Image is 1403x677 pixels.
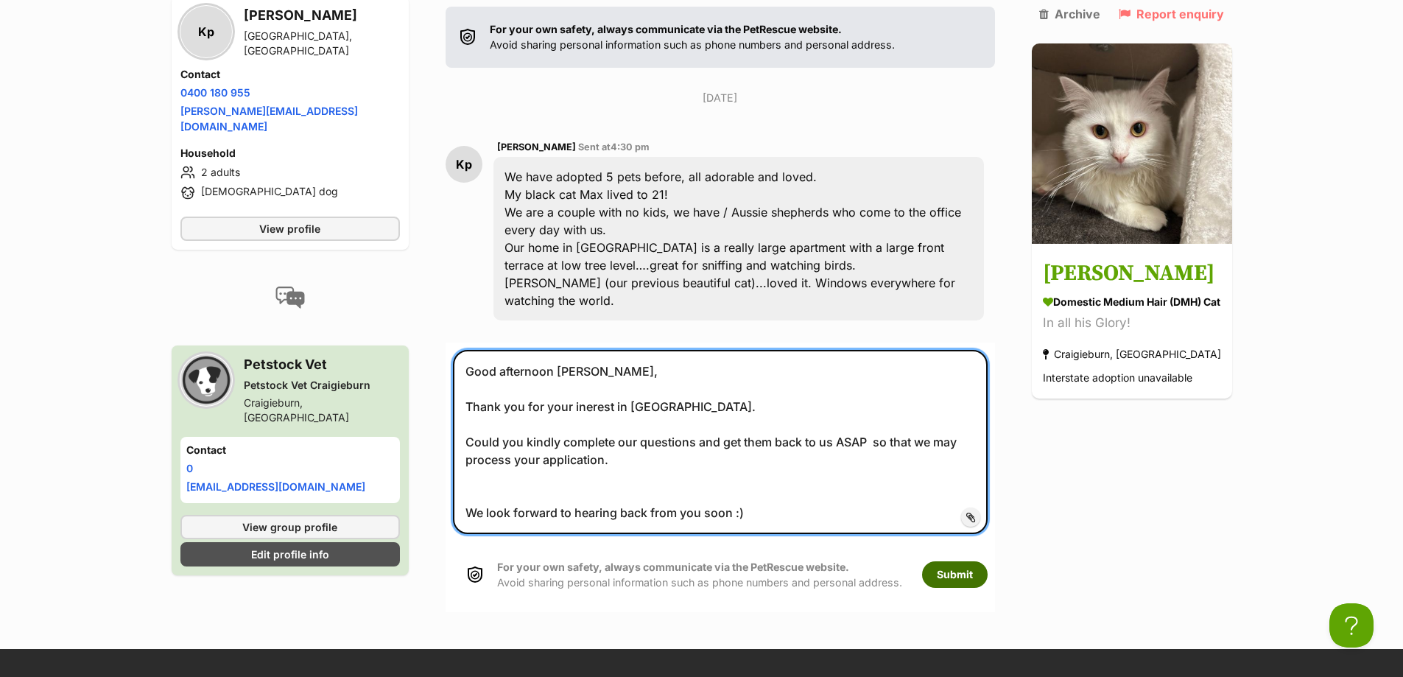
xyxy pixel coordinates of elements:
[1043,344,1221,364] div: Craigieburn, [GEOGRAPHIC_DATA]
[1043,294,1221,309] div: Domestic Medium Hair (DMH) Cat
[497,141,576,152] span: [PERSON_NAME]
[244,354,401,375] h3: Petstock Vet
[180,67,401,82] h4: Contact
[180,542,401,566] a: Edit profile info
[180,86,250,99] a: 0400 180 955
[1329,603,1374,648] iframe: Help Scout Beacon - Open
[1032,246,1232,399] a: [PERSON_NAME] Domestic Medium Hair (DMH) Cat In all his Glory! Craigieburn, [GEOGRAPHIC_DATA] Int...
[259,221,320,236] span: View profile
[1043,313,1221,333] div: In all his Glory!
[180,164,401,181] li: 2 adults
[244,5,401,26] h3: [PERSON_NAME]
[180,184,401,202] li: [DEMOGRAPHIC_DATA] dog
[446,90,994,105] p: [DATE]
[611,141,650,152] span: 4:30 pm
[180,217,401,241] a: View profile
[180,354,232,406] img: Petstock Vet Craigieburn profile pic
[242,519,337,535] span: View group profile
[493,157,983,320] div: We have adopted 5 pets before, all adorable and loved. My black cat Max lived to 21! We are a cou...
[1043,371,1192,384] span: Interstate adoption unavailable
[186,443,395,457] h4: Contact
[497,559,902,591] p: Avoid sharing personal information such as phone numbers and personal address.
[1039,7,1100,21] a: Archive
[244,396,401,425] div: Craigieburn, [GEOGRAPHIC_DATA]
[922,561,988,588] button: Submit
[244,378,401,393] div: Petstock Vet Craigieburn
[446,146,482,183] div: Kp
[497,561,849,573] strong: For your own safety, always communicate via the PetRescue website.
[180,6,232,57] div: Kp
[1119,7,1224,21] a: Report enquiry
[186,462,193,474] a: 0
[1043,257,1221,290] h3: [PERSON_NAME]
[180,105,358,133] a: [PERSON_NAME][EMAIL_ADDRESS][DOMAIN_NAME]
[490,23,842,35] strong: For your own safety, always communicate via the PetRescue website.
[244,29,401,58] div: [GEOGRAPHIC_DATA], [GEOGRAPHIC_DATA]
[186,480,365,493] a: [EMAIL_ADDRESS][DOMAIN_NAME]
[1032,43,1232,243] img: Malfoy
[251,547,329,562] span: Edit profile info
[275,287,305,309] img: conversation-icon-4a6f8262b818ee0b60e3300018af0b2d0b884aa5de6e9bcb8d3d4eeb1a70a7c4.svg
[578,141,650,152] span: Sent at
[490,21,895,53] p: Avoid sharing personal information such as phone numbers and personal address.
[180,146,401,161] h4: Household
[180,515,401,539] a: View group profile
